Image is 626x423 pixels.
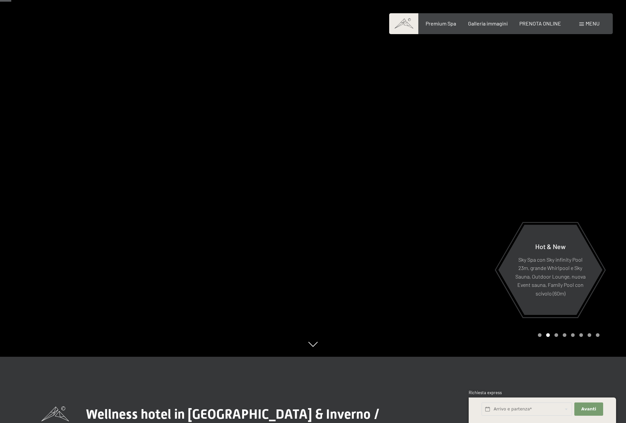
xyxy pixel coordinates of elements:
[586,20,600,26] span: Menu
[579,333,583,337] div: Carousel Page 6
[426,20,456,26] a: Premium Spa
[535,242,566,250] span: Hot & New
[563,333,566,337] div: Carousel Page 4
[469,390,502,395] span: Richiesta express
[571,333,575,337] div: Carousel Page 5
[581,406,596,412] span: Avanti
[538,333,542,337] div: Carousel Page 1
[498,224,603,315] a: Hot & New Sky Spa con Sky infinity Pool 23m, grande Whirlpool e Sky Sauna, Outdoor Lounge, nuova ...
[588,333,591,337] div: Carousel Page 7
[536,333,600,337] div: Carousel Pagination
[554,333,558,337] div: Carousel Page 3
[596,333,600,337] div: Carousel Page 8
[468,20,508,26] a: Galleria immagini
[514,255,586,297] p: Sky Spa con Sky infinity Pool 23m, grande Whirlpool e Sky Sauna, Outdoor Lounge, nuova Event saun...
[574,402,603,416] button: Avanti
[519,20,561,26] a: PRENOTA ONLINE
[546,333,550,337] div: Carousel Page 2 (Current Slide)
